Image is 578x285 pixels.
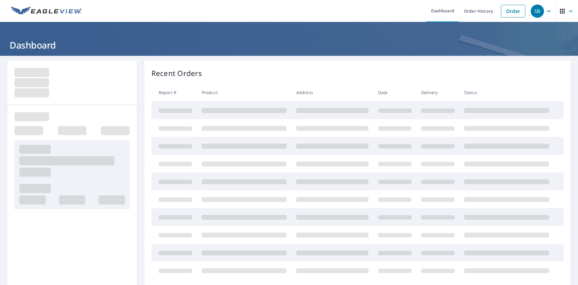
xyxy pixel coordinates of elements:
th: Delivery [416,84,459,101]
a: Order [501,5,525,17]
th: Status [459,84,554,101]
th: Date [373,84,416,101]
div: SB [531,5,544,18]
img: EV Logo [11,7,82,16]
th: Report # [151,84,197,101]
p: Recent Orders [151,68,202,79]
th: Address [291,84,373,101]
h1: Dashboard [7,39,571,51]
th: Product [197,84,291,101]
